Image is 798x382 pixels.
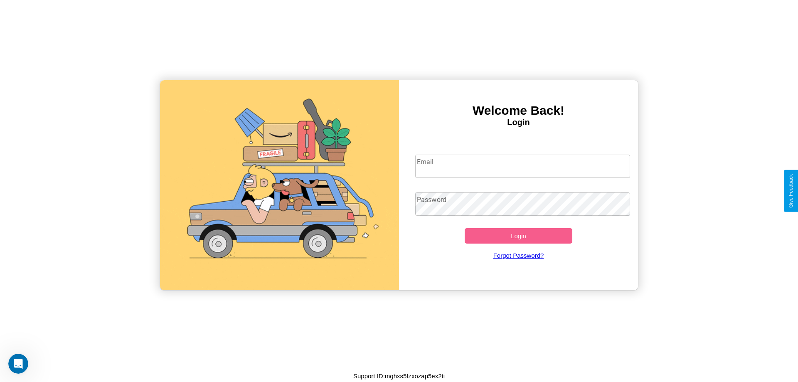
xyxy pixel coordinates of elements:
h3: Welcome Back! [399,104,638,118]
p: Support ID: mghxs5fzxozap5ex2ti [353,370,445,382]
button: Login [465,228,572,244]
h4: Login [399,118,638,127]
a: Forgot Password? [411,244,626,267]
iframe: Intercom live chat [8,354,28,374]
div: Give Feedback [788,174,794,208]
img: gif [160,80,399,290]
